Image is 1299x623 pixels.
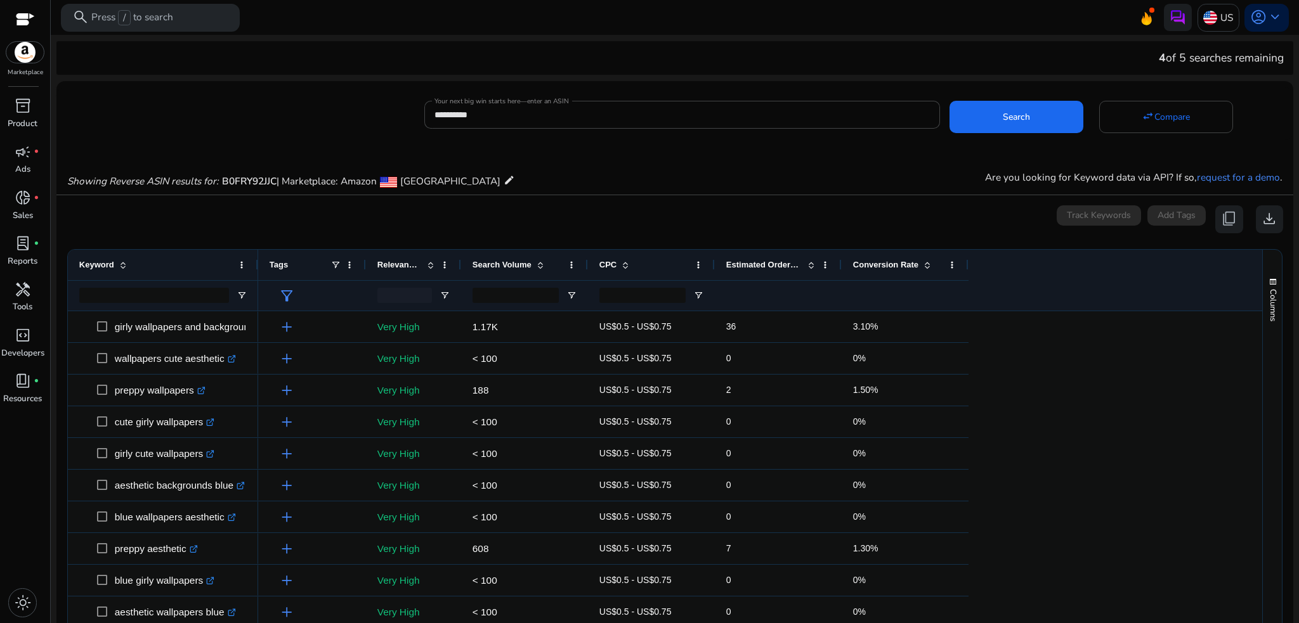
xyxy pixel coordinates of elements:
span: 7 [726,543,731,553]
p: Marketplace [8,68,43,77]
span: 0% [853,607,866,617]
p: preppy wallpapers [115,377,206,403]
span: US$0.5 - US$0.75 [599,353,672,363]
span: download [1261,210,1277,227]
span: donut_small [15,189,31,206]
span: 0% [853,575,866,585]
span: add [278,382,295,399]
span: handyman [15,281,31,298]
span: Relevance Score [377,260,422,269]
span: account_circle [1250,9,1267,25]
p: Very High [377,472,450,498]
span: add [278,477,295,494]
span: Search [1003,110,1030,124]
p: Are you looking for Keyword data via API? If so, . [985,170,1283,184]
span: 608 [473,543,489,554]
p: US [1220,6,1233,29]
i: Showing Reverse ASIN results for: [67,174,219,188]
input: Search Volume Filter Input [473,288,559,303]
span: add [278,446,295,462]
span: US$0.5 - US$0.75 [599,575,672,585]
span: 0% [853,448,866,458]
p: Very High [377,567,450,593]
span: [GEOGRAPHIC_DATA] [400,174,500,188]
p: Very High [377,314,450,340]
p: Very High [377,409,450,435]
p: Very High [377,377,450,403]
span: US$0.5 - US$0.75 [599,448,672,458]
span: 0 [726,353,731,363]
p: Tools [13,301,32,314]
mat-label: Your next big win starts here—enter an ASIN [434,96,569,105]
mat-icon: edit [504,172,515,188]
span: 0 [726,607,731,617]
span: code_blocks [15,327,31,344]
p: aesthetic backgrounds blue [115,472,245,498]
p: wallpapers cute aesthetic [115,345,236,371]
span: US$0.5 - US$0.75 [599,543,672,553]
p: Developers [1,347,44,360]
button: Open Filter Menu [693,290,703,300]
span: 0 [726,511,731,522]
span: < 100 [473,416,497,427]
p: Press to search [91,10,173,25]
button: Open Filter Menu [440,290,450,300]
span: US$0.5 - US$0.75 [599,511,672,522]
span: US$0.5 - US$0.75 [599,480,672,490]
span: add [278,509,295,525]
p: Product [8,118,37,131]
p: Ads [15,164,30,176]
img: us.svg [1203,11,1217,25]
span: < 100 [473,353,497,364]
p: cute girly wallpapers [115,409,214,435]
span: light_mode [15,594,31,611]
span: add [278,350,295,367]
p: preppy aesthetic [115,536,198,562]
span: 0 [726,416,731,427]
p: Reports [8,255,37,268]
span: add [278,604,295,620]
button: Open Filter Menu [237,290,247,300]
span: 36 [726,321,736,331]
p: Very High [377,536,450,562]
span: keyboard_arrow_down [1267,9,1283,25]
span: | Marketplace: Amazon [277,174,377,188]
p: girly cute wallpapers [115,440,214,466]
span: filter_alt [278,288,295,304]
span: 1.50% [853,385,878,395]
span: inventory_2 [15,98,31,114]
span: 3.10% [853,321,878,331]
span: Search Volume [473,260,532,269]
span: < 100 [473,607,497,617]
span: 4 [1159,50,1166,65]
a: request for a demo [1197,170,1280,184]
button: download [1256,205,1284,233]
span: < 100 [473,448,497,459]
span: campaign [15,144,31,160]
span: search [72,9,89,25]
button: Search [950,101,1083,133]
span: lab_profile [15,235,31,252]
mat-icon: swap_horiz [1142,110,1154,123]
p: Very High [377,504,450,530]
span: fiber_manual_record [34,149,39,155]
span: / [118,10,130,25]
button: Compare [1099,101,1233,133]
img: amazon.svg [6,42,44,63]
p: blue wallpapers aesthetic [115,504,236,530]
span: fiber_manual_record [34,241,39,247]
span: 0 [726,575,731,585]
span: B0FRY92JJC [222,174,277,188]
p: girly wallpapers and backgrounds [115,314,271,340]
p: Very High [377,440,450,466]
span: < 100 [473,575,497,586]
p: Very High [377,345,450,371]
span: 0% [853,480,866,490]
span: 1.30% [853,543,878,553]
p: blue girly wallpapers [115,567,214,593]
span: 0% [853,511,866,522]
span: 188 [473,385,489,395]
span: 0 [726,480,731,490]
span: fiber_manual_record [34,378,39,384]
span: 2 [726,385,731,395]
